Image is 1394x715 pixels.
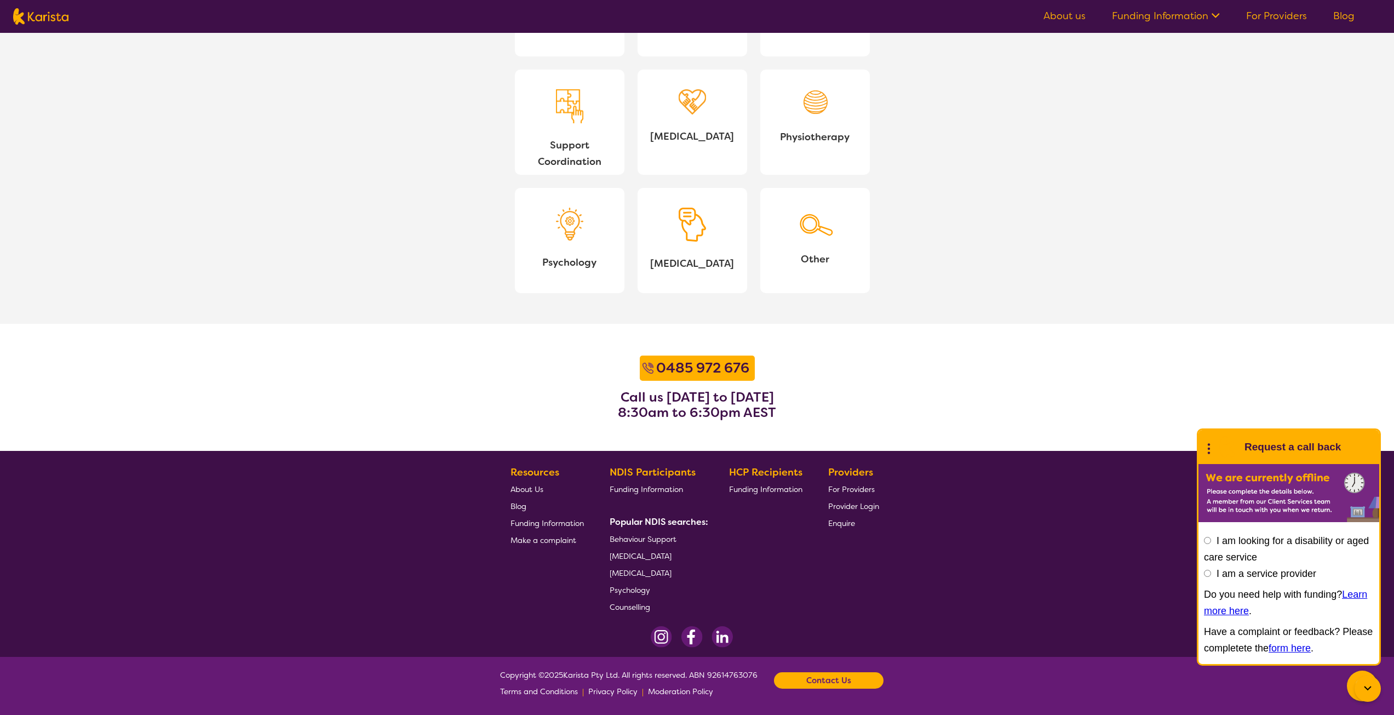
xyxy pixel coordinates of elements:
h3: Call us [DATE] to [DATE] 8:30am to 6:30pm AEST [618,390,776,420]
label: I am looking for a disability or aged care service [1204,535,1369,563]
a: 0485 972 676 [653,358,752,378]
span: [MEDICAL_DATA] [610,568,672,578]
span: Copyright © 2025 Karista Pty Ltd. All rights reserved. ABN 92614763076 [500,667,758,700]
img: Facebook [681,626,703,648]
span: [MEDICAL_DATA] [646,255,738,272]
a: Funding Information [1112,9,1220,22]
span: Funding Information [510,518,584,528]
img: Psychology icon [556,208,583,241]
span: [MEDICAL_DATA] [610,551,672,561]
span: Enquire [828,518,855,528]
a: Funding Information [729,481,802,497]
img: Occupational Therapy icon [679,89,706,115]
p: | [642,683,644,700]
span: Counselling [610,602,650,612]
a: Funding Information [510,514,584,531]
span: Blog [510,501,526,511]
button: Channel Menu [1347,671,1378,701]
span: Privacy Policy [588,687,638,696]
a: [MEDICAL_DATA] [610,547,704,564]
a: About us [1043,9,1086,22]
img: Karista logo [13,8,68,25]
b: Resources [510,466,559,479]
a: About Us [510,481,584,497]
b: 0485 972 676 [656,359,749,377]
span: Make a complaint [510,535,576,545]
p: Have a complaint or feedback? Please completete the . [1204,624,1374,656]
img: Support Coordination icon [556,89,583,124]
b: Contact Us [806,672,851,689]
img: Search icon [796,208,834,237]
span: Psychology [610,585,650,595]
p: Do you need help with funding? . [1204,586,1374,619]
img: Karista offline chat form to request call back [1198,464,1379,522]
b: HCP Recipients [729,466,802,479]
h1: Request a call back [1244,439,1341,455]
a: Privacy Policy [588,683,638,700]
img: Karista [1216,436,1238,458]
span: Physiotherapy [769,129,861,145]
a: Terms and Conditions [500,683,578,700]
span: Funding Information [729,484,802,494]
img: LinkedIn [712,626,733,648]
span: Psychology [524,254,616,271]
a: [MEDICAL_DATA] [610,564,704,581]
a: Make a complaint [510,531,584,548]
p: | [582,683,584,700]
a: Psychology iconPsychology [515,188,624,293]
a: form here [1269,643,1311,654]
a: Blog [510,497,584,514]
a: Occupational Therapy icon[MEDICAL_DATA] [638,70,747,175]
a: Provider Login [828,497,879,514]
a: For Providers [828,481,879,497]
a: Blog [1333,9,1355,22]
a: Counselling [610,598,704,615]
span: [MEDICAL_DATA] [646,128,738,145]
span: Funding Information [610,484,683,494]
b: Providers [828,466,873,479]
span: Support Coordination [524,137,616,170]
span: Provider Login [828,501,879,511]
a: Enquire [828,514,879,531]
span: Behaviour Support [610,534,676,544]
a: For Providers [1246,9,1307,22]
span: Terms and Conditions [500,687,578,696]
a: Support Coordination iconSupport Coordination [515,70,624,175]
span: Moderation Policy [648,687,713,696]
span: About Us [510,484,543,494]
label: I am a service provider [1217,568,1316,579]
b: Popular NDIS searches: [610,516,708,528]
img: Physiotherapy icon [801,89,829,116]
a: Search iconOther [760,188,870,293]
b: NDIS Participants [610,466,696,479]
img: Call icon [642,363,653,374]
a: Speech Therapy icon[MEDICAL_DATA] [638,188,747,293]
a: Psychology [610,581,704,598]
a: Moderation Policy [648,683,713,700]
a: Physiotherapy iconPhysiotherapy [760,70,870,175]
span: Other [769,251,861,267]
a: Funding Information [610,481,704,497]
span: For Providers [828,484,875,494]
img: Speech Therapy icon [679,208,706,242]
img: Instagram [651,626,672,648]
a: Behaviour Support [610,530,704,547]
